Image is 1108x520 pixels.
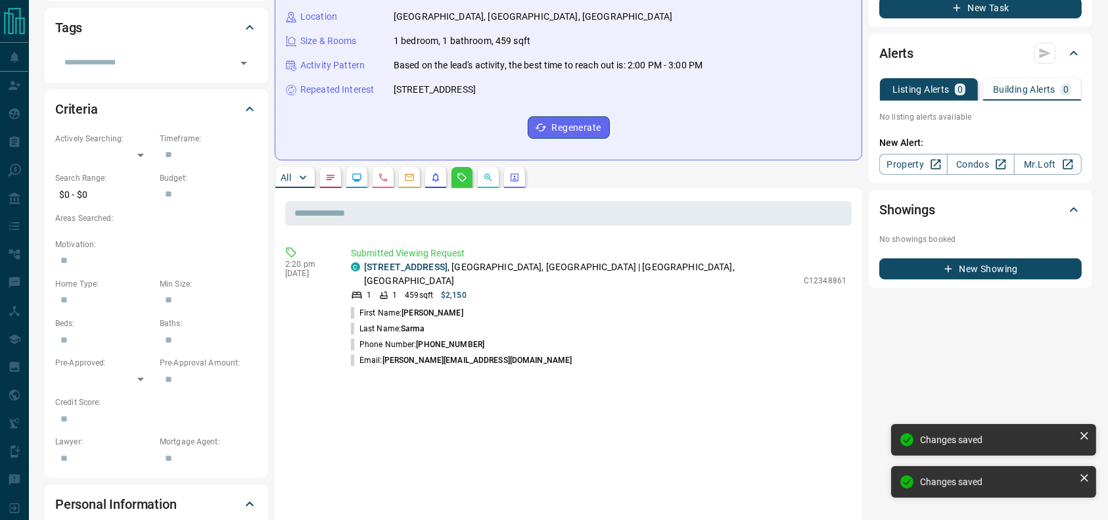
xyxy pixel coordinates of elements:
p: Motivation: [55,239,258,250]
div: Personal Information [55,488,258,520]
p: [GEOGRAPHIC_DATA], [GEOGRAPHIC_DATA], [GEOGRAPHIC_DATA] [394,10,672,24]
div: Showings [879,194,1082,225]
p: Mortgage Agent: [160,436,258,448]
p: No listing alerts available [879,111,1082,123]
p: 0 [1063,85,1069,94]
h2: Showings [879,199,935,220]
p: Actively Searching: [55,133,153,145]
p: 1 [367,289,371,301]
span: [PHONE_NUMBER] [416,340,484,349]
svg: Opportunities [483,172,494,183]
p: Baths: [160,318,258,329]
p: Min Size: [160,278,258,290]
p: Last Name: [351,323,425,335]
p: Building Alerts [993,85,1055,94]
span: [PERSON_NAME][EMAIL_ADDRESS][DOMAIN_NAME] [382,356,572,365]
button: Open [235,54,253,72]
span: Sarma [401,324,425,333]
p: Beds: [55,318,153,329]
p: [DATE] [285,269,331,278]
p: Submitted Viewing Request [351,247,846,260]
p: No showings booked [879,233,1082,245]
svg: Listing Alerts [430,172,441,183]
h2: Alerts [879,43,913,64]
button: New Showing [879,258,1082,279]
p: 459 sqft [405,289,433,301]
p: Phone Number: [351,339,484,350]
p: Lawyer: [55,436,153,448]
p: $2,150 [441,289,467,301]
a: Mr.Loft [1014,154,1082,175]
p: First Name: [351,307,463,319]
p: Listing Alerts [892,85,950,94]
svg: Lead Browsing Activity [352,172,362,183]
p: Timeframe: [160,133,258,145]
svg: Calls [378,172,388,183]
svg: Requests [457,172,467,183]
p: Size & Rooms [300,34,357,48]
p: 1 bedroom, 1 bathroom, 459 sqft [394,34,530,48]
div: condos.ca [351,262,360,272]
p: Repeated Interest [300,83,374,97]
p: 0 [958,85,963,94]
svg: Agent Actions [509,172,520,183]
p: All [281,173,291,182]
p: C12348861 [804,275,846,287]
h2: Tags [55,17,82,38]
p: Location [300,10,337,24]
svg: Notes [325,172,336,183]
h2: Criteria [55,99,98,120]
p: Based on the lead's activity, the best time to reach out is: 2:00 PM - 3:00 PM [394,59,703,72]
div: Changes saved [920,435,1074,445]
p: Email: [351,354,572,366]
p: Pre-Approved: [55,357,153,369]
p: $0 - $0 [55,184,153,206]
button: Regenerate [528,116,610,139]
p: New Alert: [879,136,1082,150]
p: Budget: [160,172,258,184]
p: Activity Pattern [300,59,365,72]
p: Home Type: [55,278,153,290]
p: 2:20 pm [285,260,331,269]
div: Alerts [879,37,1082,69]
div: Tags [55,12,258,43]
a: Property [879,154,947,175]
p: , [GEOGRAPHIC_DATA], [GEOGRAPHIC_DATA] | [GEOGRAPHIC_DATA], [GEOGRAPHIC_DATA] [364,260,797,288]
a: [STREET_ADDRESS] [364,262,448,272]
a: Condos [947,154,1015,175]
span: [PERSON_NAME] [402,308,463,318]
div: Criteria [55,93,258,125]
p: [STREET_ADDRESS] [394,83,476,97]
svg: Emails [404,172,415,183]
div: Changes saved [920,477,1074,487]
p: 1 [392,289,397,301]
p: Areas Searched: [55,212,258,224]
p: Search Range: [55,172,153,184]
h2: Personal Information [55,494,177,515]
p: Pre-Approval Amount: [160,357,258,369]
p: Credit Score: [55,396,258,408]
